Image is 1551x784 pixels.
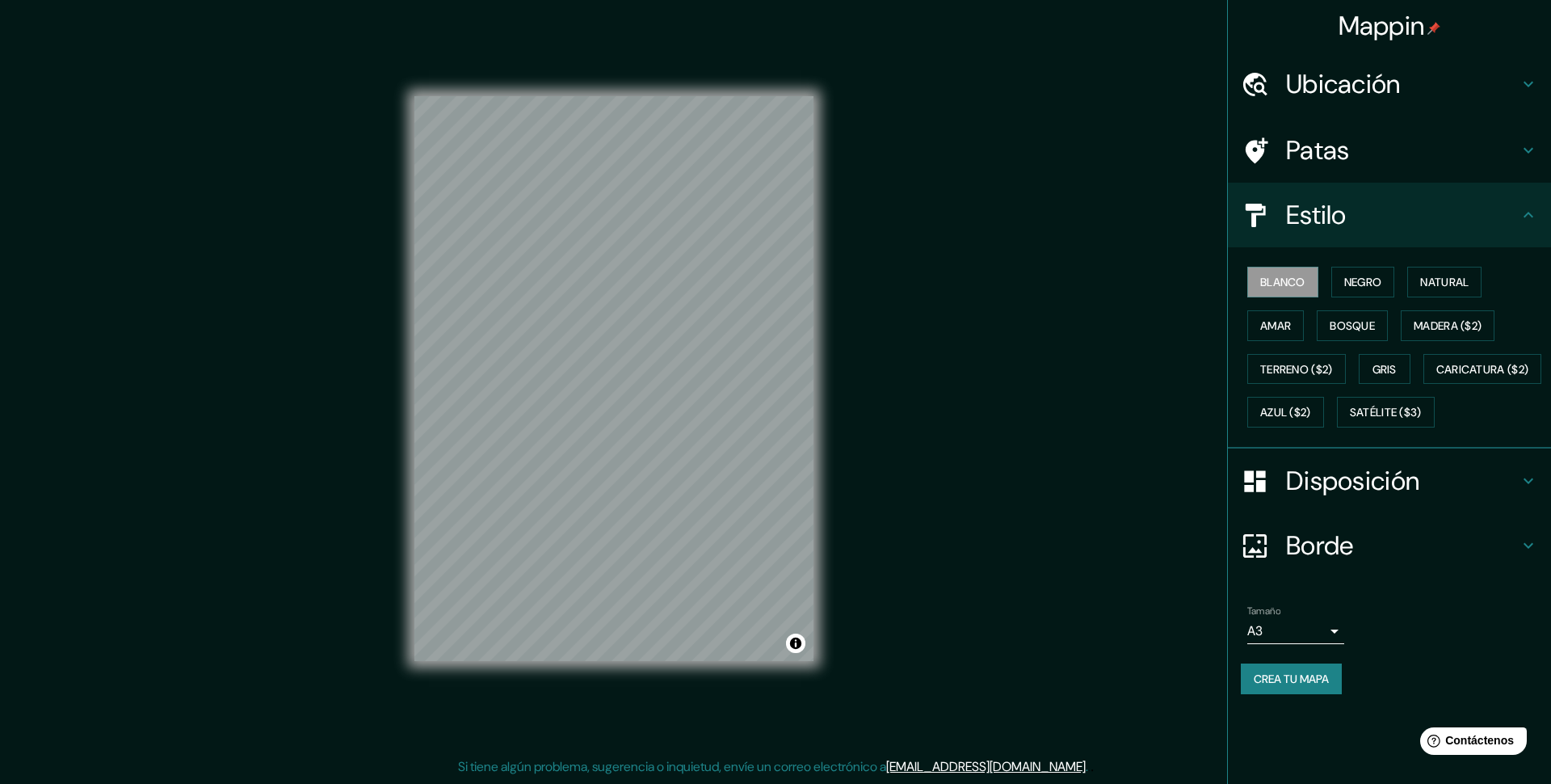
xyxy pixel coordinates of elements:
button: Crea tu mapa [1241,664,1342,694]
font: Estilo [1286,198,1347,232]
font: Patas [1286,133,1350,167]
div: Estilo [1228,183,1551,247]
font: Caricatura ($2) [1436,362,1529,377]
div: Patas [1228,118,1551,183]
font: Terreno ($2) [1260,362,1333,377]
font: Natural [1420,275,1469,289]
font: Mappin [1339,9,1425,43]
font: Crea tu mapa [1254,672,1329,686]
button: Gris [1359,354,1410,385]
div: A3 [1247,618,1344,644]
font: Azul ($2) [1260,406,1311,420]
div: Ubicación [1228,52,1551,116]
font: Si tiene algún problema, sugerencia o inquietud, envíe un correo electrónico a [458,758,886,775]
div: Disposición [1228,449,1551,513]
button: Natural [1407,267,1482,297]
canvas: Mapa [414,96,813,661]
a: [EMAIL_ADDRESS][DOMAIN_NAME] [886,758,1086,775]
iframe: Lanzador de widgets de ayuda [1407,721,1533,766]
font: Madera ($2) [1414,318,1482,333]
font: . [1088,757,1091,775]
img: pin-icon.png [1427,22,1440,35]
font: A3 [1247,622,1263,639]
button: Azul ($2) [1247,397,1324,428]
button: Blanco [1247,267,1318,297]
button: Madera ($2) [1401,310,1494,341]
font: Amar [1260,318,1291,333]
button: Amar [1247,310,1304,341]
font: . [1091,757,1094,775]
button: Caricatura ($2) [1423,354,1542,385]
button: Negro [1331,267,1395,297]
font: Gris [1372,362,1397,377]
font: Satélite ($3) [1350,406,1422,420]
font: Bosque [1330,318,1375,333]
font: Negro [1344,275,1382,289]
font: Disposición [1286,464,1419,498]
button: Satélite ($3) [1337,397,1435,428]
div: Borde [1228,513,1551,578]
button: Bosque [1317,310,1388,341]
font: Borde [1286,529,1354,563]
font: Ubicación [1286,67,1401,101]
button: Activar o desactivar atribución [786,634,805,653]
font: Blanco [1260,275,1305,289]
font: Tamaño [1247,605,1280,618]
font: . [1086,758,1088,775]
button: Terreno ($2) [1247,354,1346,385]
